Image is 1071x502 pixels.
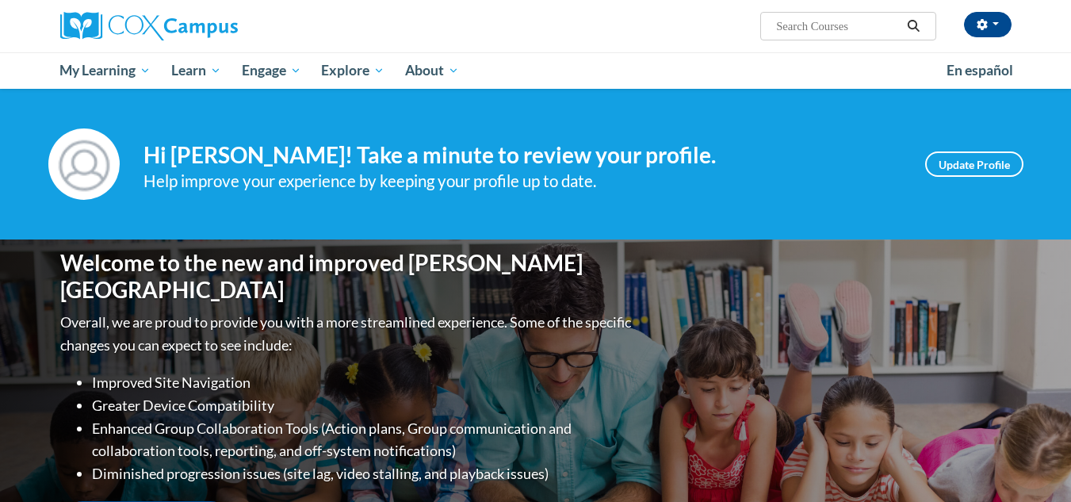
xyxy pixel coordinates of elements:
span: Engage [242,61,301,80]
span: En español [947,62,1013,79]
a: Explore [311,52,395,89]
img: Profile Image [48,128,120,200]
input: Search Courses [775,17,901,36]
span: Learn [171,61,221,80]
div: Help improve your experience by keeping your profile up to date. [143,168,901,194]
span: My Learning [59,61,151,80]
a: Update Profile [925,151,1023,177]
li: Greater Device Compatibility [92,394,635,417]
li: Enhanced Group Collaboration Tools (Action plans, Group communication and collaboration tools, re... [92,417,635,463]
li: Diminished progression issues (site lag, video stalling, and playback issues) [92,462,635,485]
a: En español [936,54,1023,87]
h4: Hi [PERSON_NAME]! Take a minute to review your profile. [143,142,901,169]
a: Engage [231,52,312,89]
span: Explore [321,61,384,80]
a: Cox Campus [60,12,361,40]
span: About [405,61,459,80]
iframe: Button to launch messaging window [1008,439,1058,489]
button: Account Settings [964,12,1012,37]
a: Learn [161,52,231,89]
p: Overall, we are proud to provide you with a more streamlined experience. Some of the specific cha... [60,311,635,357]
h1: Welcome to the new and improved [PERSON_NAME][GEOGRAPHIC_DATA] [60,250,635,303]
img: Cox Campus [60,12,238,40]
li: Improved Site Navigation [92,371,635,394]
button: Search [901,17,925,36]
a: About [395,52,469,89]
div: Main menu [36,52,1035,89]
a: My Learning [50,52,162,89]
